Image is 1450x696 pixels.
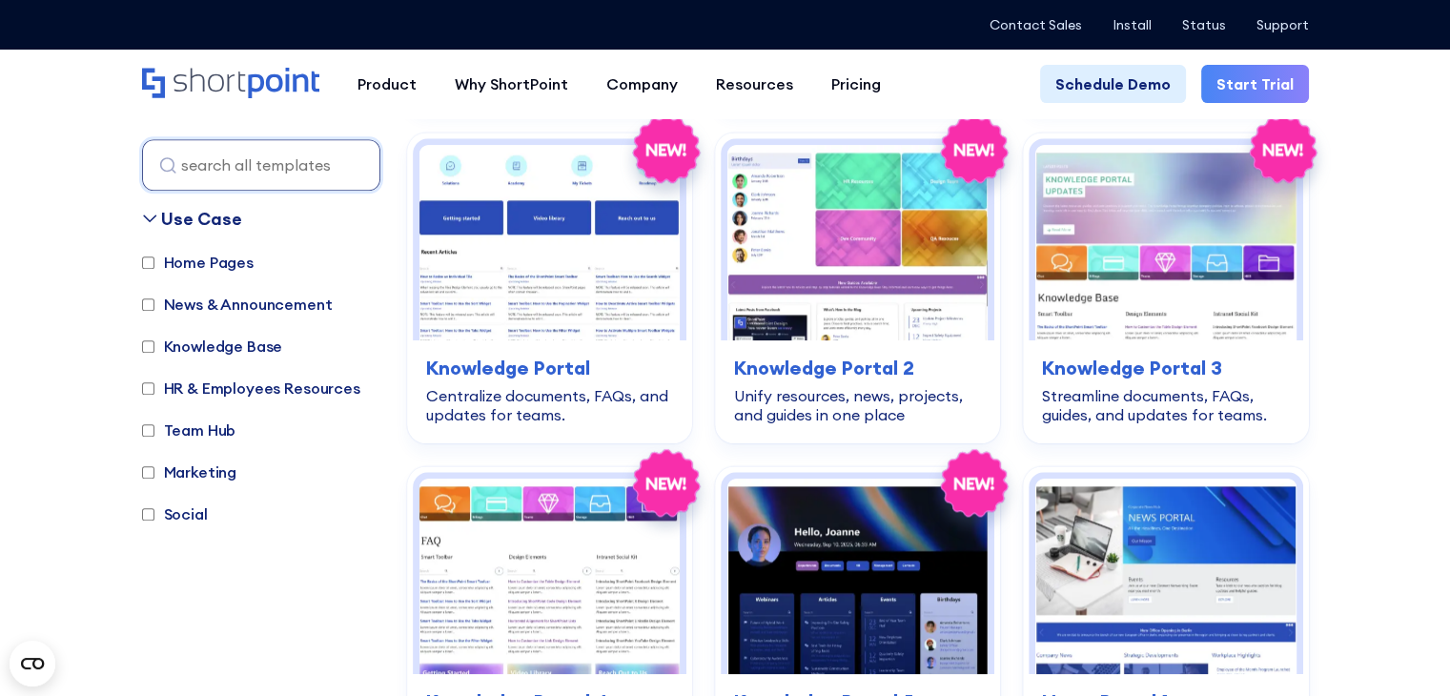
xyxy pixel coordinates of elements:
a: Start Trial [1201,65,1309,103]
img: Marketing 2 – SharePoint Online Communication Site: Centralize company news, events, highlights, ... [1035,479,1296,674]
img: Knowledge Portal 5 – SharePoint Profile Page: Personalized hub for people, milestones, meetings, ... [727,479,988,674]
div: Pricing [831,72,881,95]
div: Streamline documents, FAQs, guides, and updates for teams. [1042,386,1289,424]
input: News & Announcement [142,298,154,311]
label: Knowledge Base [142,335,283,358]
a: Product [338,65,436,103]
a: Install [1113,17,1152,32]
a: Resources [697,65,812,103]
input: Marketing [142,466,154,479]
input: HR & Employees Resources [142,382,154,395]
h3: Knowledge Portal [426,354,673,382]
input: Team Hub [142,424,154,437]
h3: Knowledge Portal 3 [1042,354,1289,382]
div: Why ShortPoint [455,72,568,95]
input: Home Pages [142,256,154,269]
div: Company [606,72,678,95]
a: Status [1182,17,1226,32]
input: Social [142,508,154,521]
div: Unify resources, news, projects, and guides in one place [734,386,981,424]
div: Use Case [161,206,242,232]
img: Knowledge Portal 4 – SharePoint Wiki Template: Centralize company news, events, highlights, and r... [419,479,680,674]
img: Knowledge Portal 3 – Best SharePoint Template For Knowledge Base: Streamline documents, FAQs, gui... [1035,145,1296,340]
label: Marketing [142,461,237,483]
input: Knowledge Base [142,340,154,353]
label: News & Announcement [142,293,333,316]
a: Home [142,68,319,100]
a: Knowledge Portal 2 – SharePoint IT knowledge base Template: Unify resources, news, projects, and ... [715,133,1000,443]
a: Pricing [812,65,900,103]
a: Company [587,65,697,103]
label: Team Hub [142,419,236,441]
a: Knowledge Portal 3 – Best SharePoint Template For Knowledge Base: Streamline documents, FAQs, gui... [1023,133,1308,443]
a: Schedule Demo [1040,65,1186,103]
a: Knowledge Portal – SharePoint Knowledge Base Template: Centralize documents, FAQs, and updates fo... [407,133,692,443]
div: Resources [716,72,793,95]
a: Why ShortPoint [436,65,587,103]
a: Support [1256,17,1309,32]
button: Open CMP widget [10,641,55,686]
input: search all templates [142,139,380,191]
img: Knowledge Portal 2 – SharePoint IT knowledge base Template: Unify resources, news, projects, and ... [727,145,988,340]
label: Home Pages [142,251,254,274]
label: HR & Employees Resources [142,377,360,399]
label: Social [142,502,208,525]
img: Knowledge Portal – SharePoint Knowledge Base Template: Centralize documents, FAQs, and updates fo... [419,145,680,340]
div: Product [357,72,417,95]
h3: Knowledge Portal 2 [734,354,981,382]
iframe: Chat Widget [1355,604,1450,696]
a: Contact Sales [990,17,1082,32]
div: Centralize documents, FAQs, and updates for teams. [426,386,673,424]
